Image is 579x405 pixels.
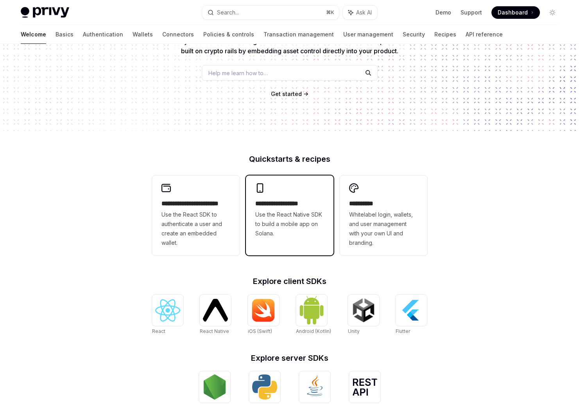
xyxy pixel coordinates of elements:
[326,9,334,16] span: ⌘ K
[155,299,180,322] img: React
[162,25,194,44] a: Connectors
[296,295,331,335] a: Android (Kotlin)Android (Kotlin)
[56,25,73,44] a: Basics
[349,210,418,248] span: Whitelabel login, wallets, and user management with your own UI and branding.
[461,9,482,16] a: Support
[352,378,377,396] img: REST API
[498,9,528,16] span: Dashboard
[343,25,393,44] a: User management
[348,295,379,335] a: UnityUnity
[217,8,239,17] div: Search...
[208,69,268,77] span: Help me learn how to…
[252,374,277,400] img: Python
[152,295,183,335] a: ReactReact
[133,25,153,44] a: Wallets
[152,328,165,334] span: React
[302,374,327,400] img: Java
[200,295,231,335] a: React NativeReact Native
[152,155,427,163] h2: Quickstarts & recipes
[491,6,540,19] a: Dashboard
[248,328,272,334] span: iOS (Swift)
[299,295,324,325] img: Android (Kotlin)
[356,9,372,16] span: Ask AI
[251,298,276,322] img: iOS (Swift)
[399,298,424,323] img: Flutter
[248,295,279,335] a: iOS (Swift)iOS (Swift)
[83,25,123,44] a: Authentication
[264,25,334,44] a: Transaction management
[21,7,69,18] img: light logo
[403,25,425,44] a: Security
[343,5,377,20] button: Ask AI
[21,25,46,44] a: Welcome
[396,295,427,335] a: FlutterFlutter
[396,328,410,334] span: Flutter
[161,210,230,248] span: Use the React SDK to authenticate a user and create an embedded wallet.
[202,374,227,400] img: NodeJS
[271,90,302,98] a: Get started
[466,25,503,44] a: API reference
[203,25,254,44] a: Policies & controls
[152,277,427,285] h2: Explore client SDKs
[340,175,427,255] a: **** *****Whitelabel login, wallets, and user management with your own UI and branding.
[255,210,324,238] span: Use the React Native SDK to build a mobile app on Solana.
[546,6,559,19] button: Toggle dark mode
[351,298,376,323] img: Unity
[296,328,331,334] span: Android (Kotlin)
[202,5,339,20] button: Search...⌘K
[152,354,427,362] h2: Explore server SDKs
[348,328,360,334] span: Unity
[200,328,229,334] span: React Native
[434,25,456,44] a: Recipes
[436,9,451,16] a: Demo
[271,90,302,97] span: Get started
[246,175,333,255] a: **** **** **** ***Use the React Native SDK to build a mobile app on Solana.
[203,299,228,321] img: React Native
